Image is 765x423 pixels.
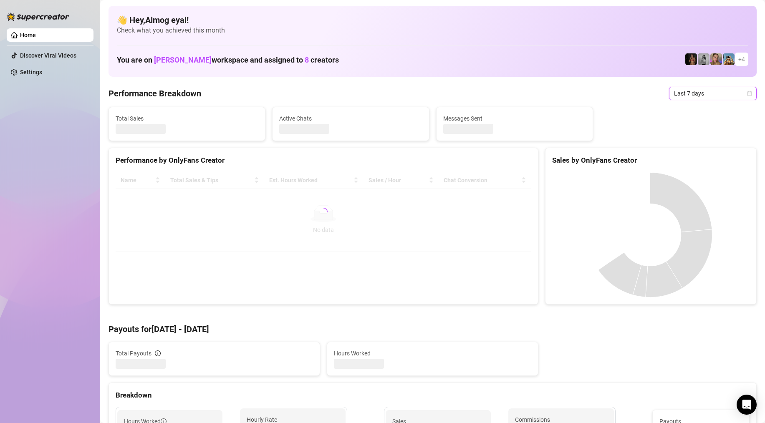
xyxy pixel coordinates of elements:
span: Last 7 days [674,87,752,100]
h4: 👋 Hey, Almog eyal ! [117,14,748,26]
img: A [698,53,709,65]
h4: Payouts for [DATE] - [DATE] [109,323,757,335]
span: Total Sales [116,114,258,123]
a: Home [20,32,36,38]
img: Babydanix [723,53,735,65]
span: Active Chats [279,114,422,123]
img: Cherry [710,53,722,65]
span: 8 [305,55,309,64]
span: loading [318,206,329,217]
span: Hours Worked [334,349,531,358]
span: Check what you achieved this month [117,26,748,35]
span: info-circle [155,350,161,356]
a: Discover Viral Videos [20,52,76,59]
div: Sales by OnlyFans Creator [552,155,750,166]
h1: You are on workspace and assigned to creators [117,55,339,65]
div: Open Intercom Messenger [737,395,757,415]
span: Total Payouts [116,349,151,358]
span: + 4 [738,55,745,64]
img: the_bohema [685,53,697,65]
span: calendar [747,91,752,96]
a: Settings [20,69,42,76]
div: Performance by OnlyFans Creator [116,155,531,166]
h4: Performance Breakdown [109,88,201,99]
span: Messages Sent [443,114,586,123]
span: [PERSON_NAME] [154,55,212,64]
div: Breakdown [116,390,750,401]
img: logo-BBDzfeDw.svg [7,13,69,21]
